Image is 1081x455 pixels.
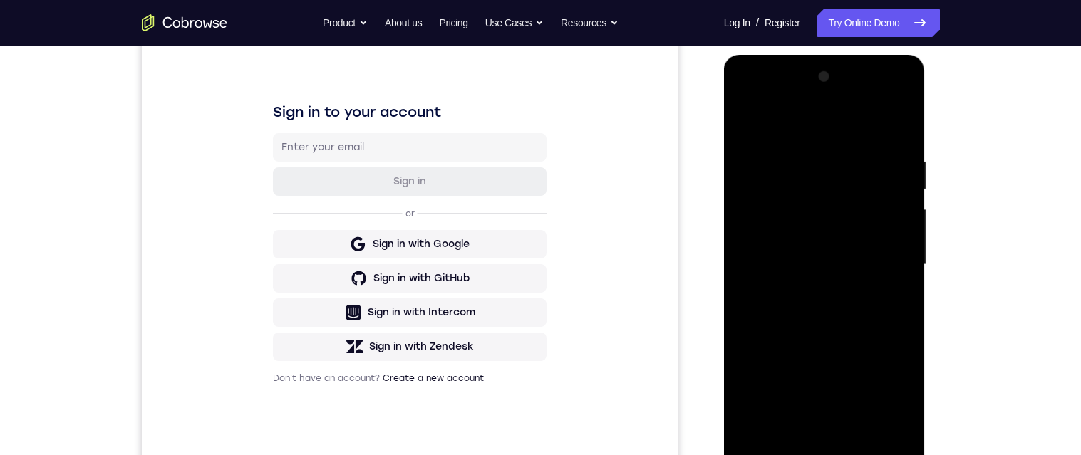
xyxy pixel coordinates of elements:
[131,328,405,357] button: Sign in with Zendesk
[226,301,333,315] div: Sign in with Intercom
[131,294,405,323] button: Sign in with Intercom
[439,9,467,37] a: Pricing
[261,204,276,215] p: or
[817,9,939,37] a: Try Online Demo
[756,14,759,31] span: /
[227,335,332,350] div: Sign in with Zendesk
[323,9,368,37] button: Product
[724,9,750,37] a: Log In
[385,9,422,37] a: About us
[131,226,405,254] button: Sign in with Google
[765,9,800,37] a: Register
[142,14,227,31] a: Go to the home page
[561,9,619,37] button: Resources
[231,233,328,247] div: Sign in with Google
[232,267,328,281] div: Sign in with GitHub
[485,9,544,37] button: Use Cases
[131,368,405,380] p: Don't have an account?
[241,369,342,379] a: Create a new account
[131,260,405,288] button: Sign in with GitHub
